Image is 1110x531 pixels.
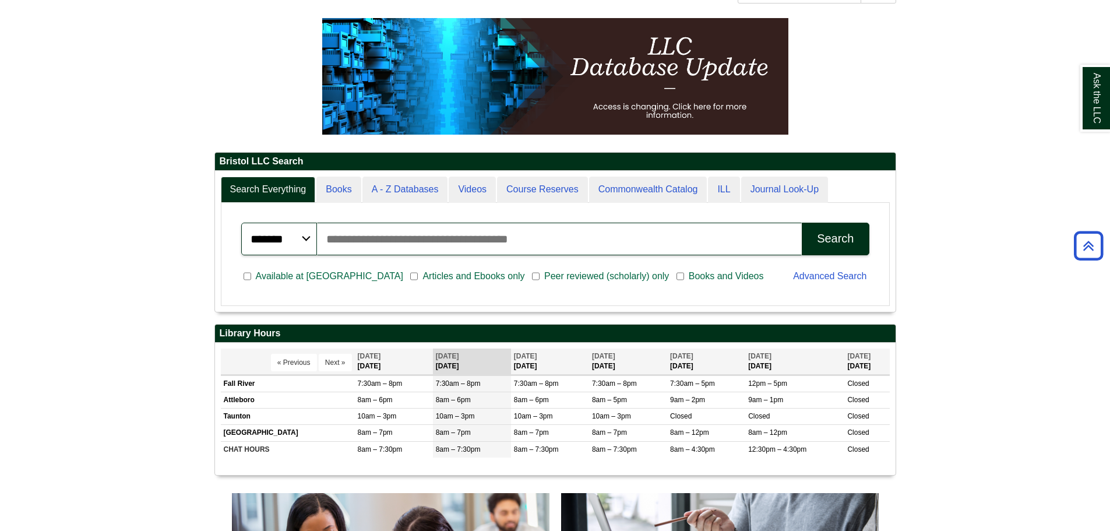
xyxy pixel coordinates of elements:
[847,428,869,437] span: Closed
[540,269,674,283] span: Peer reviewed (scholarly) only
[748,396,783,404] span: 9am – 1pm
[847,445,869,453] span: Closed
[670,412,692,420] span: Closed
[514,445,559,453] span: 8am – 7:30pm
[436,412,475,420] span: 10am – 3pm
[592,445,637,453] span: 8am – 7:30pm
[316,177,361,203] a: Books
[748,352,771,360] span: [DATE]
[741,177,828,203] a: Journal Look-Up
[514,379,559,388] span: 7:30am – 8pm
[670,445,715,453] span: 8am – 4:30pm
[511,349,589,375] th: [DATE]
[322,18,788,135] img: HTML tutorial
[436,428,471,437] span: 8am – 7pm
[436,445,481,453] span: 8am – 7:30pm
[667,349,745,375] th: [DATE]
[532,271,540,282] input: Peer reviewed (scholarly) only
[358,445,403,453] span: 8am – 7:30pm
[1070,238,1107,254] a: Back to Top
[436,352,459,360] span: [DATE]
[847,352,871,360] span: [DATE]
[844,349,889,375] th: [DATE]
[319,354,352,371] button: Next »
[221,375,355,392] td: Fall River
[358,428,393,437] span: 8am – 7pm
[748,428,787,437] span: 8am – 12pm
[358,396,393,404] span: 8am – 6pm
[670,428,709,437] span: 8am – 12pm
[847,379,869,388] span: Closed
[221,425,355,441] td: [GEOGRAPHIC_DATA]
[589,349,667,375] th: [DATE]
[514,396,549,404] span: 8am – 6pm
[497,177,588,203] a: Course Reserves
[748,412,770,420] span: Closed
[847,412,869,420] span: Closed
[592,352,615,360] span: [DATE]
[215,325,896,343] h2: Library Hours
[221,441,355,458] td: CHAT HOURS
[670,379,715,388] span: 7:30am – 5pm
[748,379,787,388] span: 12pm – 5pm
[244,271,251,282] input: Available at [GEOGRAPHIC_DATA]
[221,177,316,203] a: Search Everything
[436,379,481,388] span: 7:30am – 8pm
[514,428,549,437] span: 8am – 7pm
[362,177,448,203] a: A - Z Databases
[748,445,806,453] span: 12:30pm – 4:30pm
[592,379,637,388] span: 7:30am – 8pm
[592,428,627,437] span: 8am – 7pm
[271,354,317,371] button: « Previous
[793,271,866,281] a: Advanced Search
[418,269,529,283] span: Articles and Ebooks only
[251,269,408,283] span: Available at [GEOGRAPHIC_DATA]
[449,177,496,203] a: Videos
[847,396,869,404] span: Closed
[592,412,631,420] span: 10am – 3pm
[221,392,355,409] td: Attleboro
[589,177,707,203] a: Commonwealth Catalog
[684,269,769,283] span: Books and Videos
[708,177,739,203] a: ILL
[358,412,397,420] span: 10am – 3pm
[745,349,844,375] th: [DATE]
[676,271,684,282] input: Books and Videos
[355,349,433,375] th: [DATE]
[670,352,693,360] span: [DATE]
[358,352,381,360] span: [DATE]
[802,223,869,255] button: Search
[433,349,511,375] th: [DATE]
[514,352,537,360] span: [DATE]
[221,409,355,425] td: Taunton
[410,271,418,282] input: Articles and Ebooks only
[514,412,553,420] span: 10am – 3pm
[215,153,896,171] h2: Bristol LLC Search
[436,396,471,404] span: 8am – 6pm
[592,396,627,404] span: 8am – 5pm
[817,232,854,245] div: Search
[358,379,403,388] span: 7:30am – 8pm
[670,396,705,404] span: 9am – 2pm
